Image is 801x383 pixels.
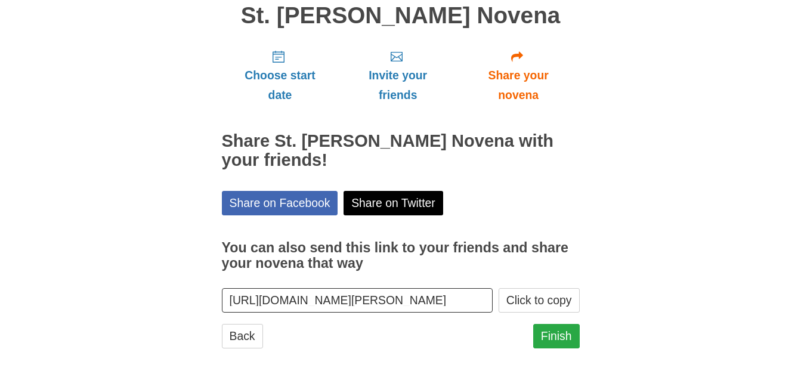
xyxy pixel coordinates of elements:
span: Choose start date [234,66,327,105]
a: Share your novena [457,40,580,111]
button: Click to copy [499,288,580,313]
a: Share on Twitter [344,191,443,215]
h2: Share St. [PERSON_NAME] Novena with your friends! [222,132,580,170]
h3: You can also send this link to your friends and share your novena that way [222,240,580,271]
a: Choose start date [222,40,339,111]
a: Back [222,324,263,348]
a: Finish [533,324,580,348]
span: Invite your friends [350,66,445,105]
a: Share on Facebook [222,191,338,215]
a: Invite your friends [338,40,457,111]
span: Share your novena [469,66,568,105]
h1: St. [PERSON_NAME] Novena [222,3,580,29]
